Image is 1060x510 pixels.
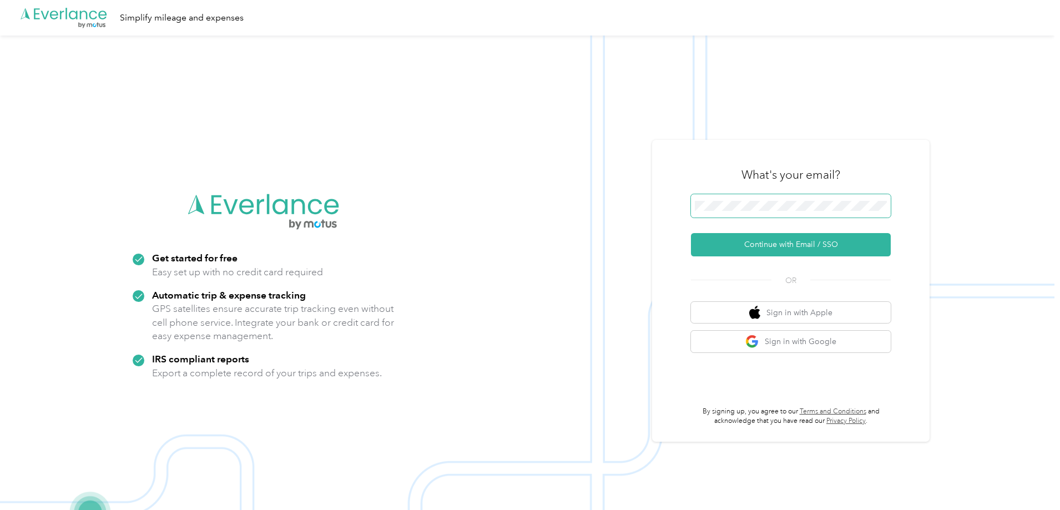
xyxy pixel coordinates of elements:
[691,331,891,352] button: google logoSign in with Google
[826,417,866,425] a: Privacy Policy
[152,252,238,264] strong: Get started for free
[152,366,382,380] p: Export a complete record of your trips and expenses.
[691,407,891,426] p: By signing up, you agree to our and acknowledge that you have read our .
[741,167,840,183] h3: What's your email?
[691,302,891,324] button: apple logoSign in with Apple
[691,233,891,256] button: Continue with Email / SSO
[749,306,760,320] img: apple logo
[152,302,395,343] p: GPS satellites ensure accurate trip tracking even without cell phone service. Integrate your bank...
[120,11,244,25] div: Simplify mileage and expenses
[771,275,810,286] span: OR
[152,265,323,279] p: Easy set up with no credit card required
[745,335,759,349] img: google logo
[800,407,866,416] a: Terms and Conditions
[152,353,249,365] strong: IRS compliant reports
[152,289,306,301] strong: Automatic trip & expense tracking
